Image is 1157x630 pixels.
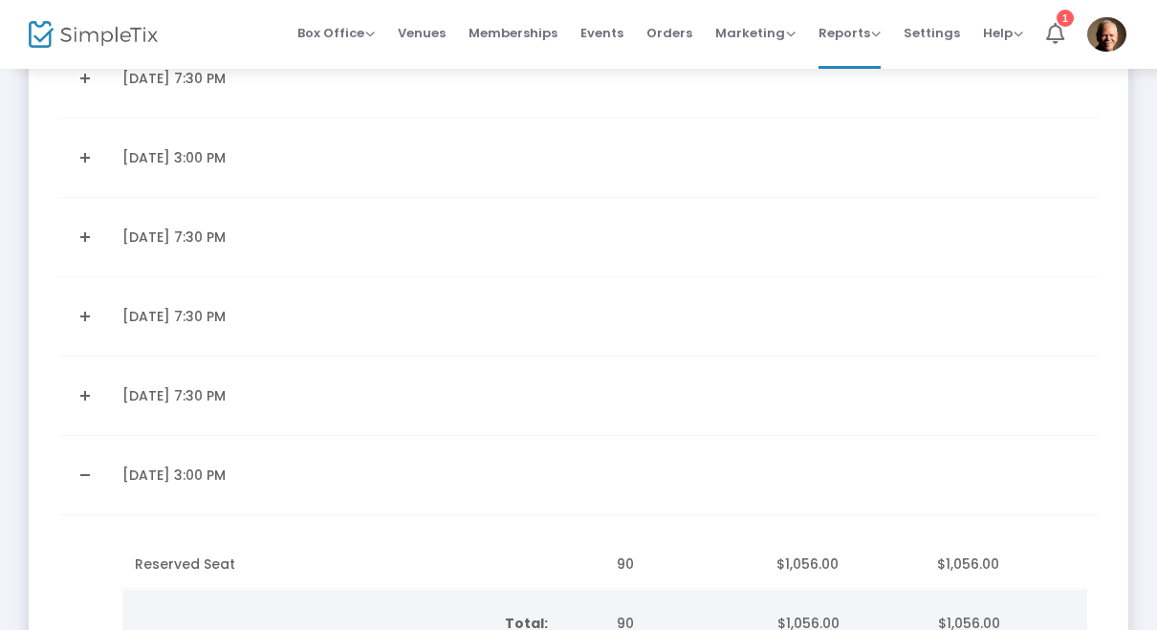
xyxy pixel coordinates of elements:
div: Data table [123,540,1086,589]
span: Reserved Seat [135,554,235,574]
span: $1,056.00 [776,554,839,574]
td: [DATE] 7:30 PM [111,39,604,119]
span: Help [983,24,1023,42]
td: [DATE] 3:00 PM [111,436,604,515]
a: Expand Details [70,301,99,332]
td: [DATE] 7:30 PM [111,277,604,357]
span: Memberships [469,9,557,57]
a: Expand Details [70,142,99,173]
span: Orders [646,9,692,57]
td: [DATE] 7:30 PM [111,198,604,277]
span: Settings [904,9,960,57]
a: Collapse Details [70,460,99,490]
td: [DATE] 7:30 PM [111,357,604,436]
span: Marketing [715,24,796,42]
span: Reports [819,24,881,42]
span: Venues [398,9,446,57]
a: Expand Details [70,63,99,94]
div: 1 [1057,10,1074,27]
span: 90 [617,554,634,574]
span: Box Office [297,24,375,42]
a: Expand Details [70,380,99,411]
span: $1,056.00 [937,554,999,574]
span: Events [580,9,623,57]
a: Expand Details [70,222,99,252]
td: [DATE] 3:00 PM [111,119,604,198]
